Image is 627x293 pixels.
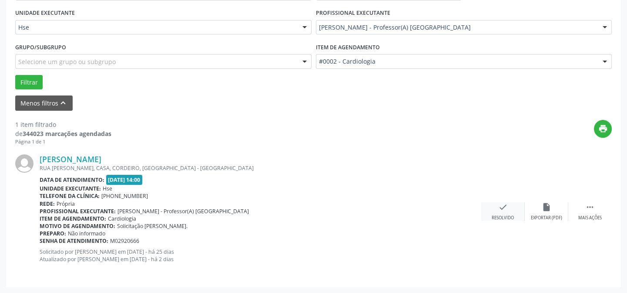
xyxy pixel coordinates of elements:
[40,208,116,215] b: Profissional executante:
[492,215,514,221] div: Resolvido
[585,202,595,212] i: 
[316,41,380,54] label: Item de agendamento
[40,154,101,164] a: [PERSON_NAME]
[106,175,143,185] span: [DATE] 14:00
[40,248,481,263] p: Solicitado por [PERSON_NAME] em [DATE] - há 25 dias Atualizado por [PERSON_NAME] em [DATE] - há 2...
[57,200,75,208] span: Própria
[23,129,111,138] strong: 344023 marcações agendadas
[15,41,66,54] label: Grupo/Subgrupo
[18,57,116,66] span: Selecione um grupo ou subgrupo
[40,200,55,208] b: Rede:
[15,154,34,173] img: img
[58,98,68,108] i: keyboard_arrow_up
[15,138,111,146] div: Página 1 de 1
[598,124,608,133] i: print
[319,57,594,66] span: #0002 - Cardiologia
[531,215,562,221] div: Exportar (PDF)
[578,215,602,221] div: Mais ações
[40,185,101,192] b: Unidade executante:
[68,230,105,237] span: Não informado
[40,230,66,237] b: Preparo:
[108,215,136,222] span: Cardiologia
[117,222,188,230] span: Solicitação [PERSON_NAME].
[18,23,294,32] span: Hse
[498,202,508,212] i: check
[40,237,108,245] b: Senha de atendimento:
[15,95,73,111] button: Menos filtroskeyboard_arrow_up
[542,202,551,212] i: insert_drive_file
[594,120,612,138] button: print
[103,185,112,192] span: Hse
[117,208,249,215] span: [PERSON_NAME] - Professor(A) [GEOGRAPHIC_DATA]
[15,75,43,90] button: Filtrar
[110,237,139,245] span: M02920666
[15,7,75,20] label: UNIDADE EXECUTANTE
[101,192,148,200] span: [PHONE_NUMBER]
[40,192,100,200] b: Telefone da clínica:
[40,215,106,222] b: Item de agendamento:
[40,176,104,184] b: Data de atendimento:
[40,222,115,230] b: Motivo de agendamento:
[40,164,481,172] div: RUA [PERSON_NAME], CASA, CORDEIRO, [GEOGRAPHIC_DATA] - [GEOGRAPHIC_DATA]
[316,7,390,20] label: PROFISSIONAL EXECUTANTE
[15,120,111,129] div: 1 item filtrado
[15,129,111,138] div: de
[319,23,594,32] span: [PERSON_NAME] - Professor(A) [GEOGRAPHIC_DATA]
